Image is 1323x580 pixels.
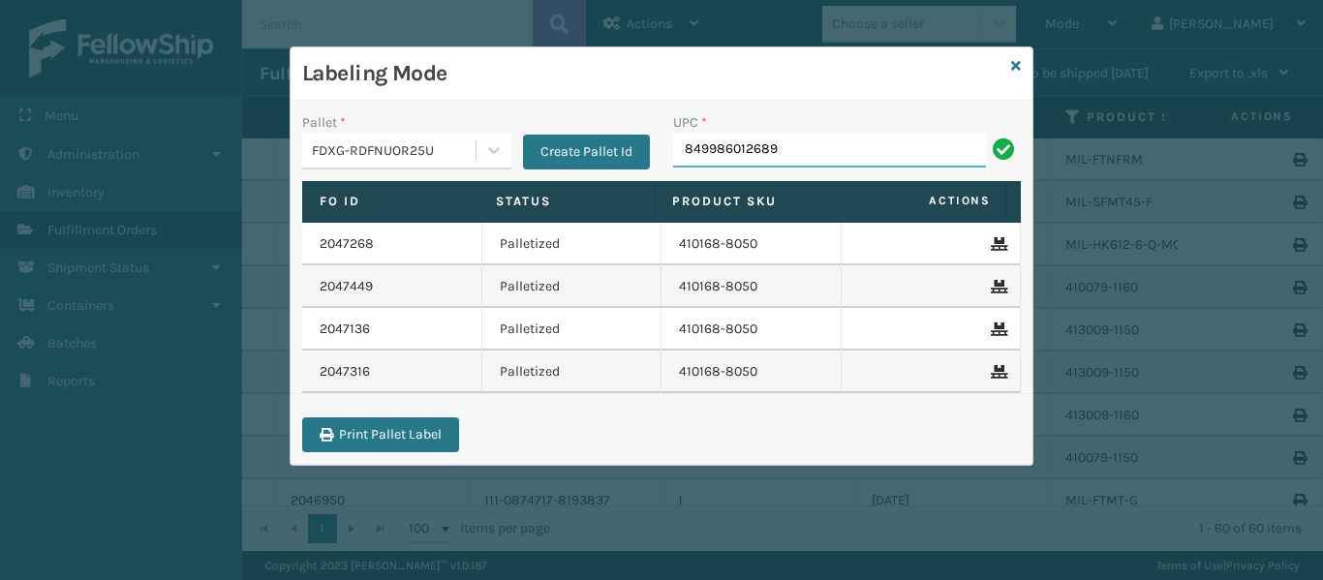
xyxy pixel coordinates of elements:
td: Palletized [482,351,662,393]
i: Remove From Pallet [991,237,1002,251]
label: UPC [673,112,707,133]
label: Fo Id [320,193,460,210]
span: Actions [837,185,1002,217]
td: 410168-8050 [661,265,842,308]
i: Remove From Pallet [991,322,1002,336]
a: 2047268 [320,234,374,254]
td: Palletized [482,223,662,265]
a: 2047316 [320,362,370,382]
td: Palletized [482,265,662,308]
i: Remove From Pallet [991,280,1002,293]
label: Product SKU [672,193,813,210]
td: 410168-8050 [661,223,842,265]
label: Status [496,193,636,210]
td: 410168-8050 [661,351,842,393]
label: Pallet [302,112,346,133]
button: Print Pallet Label [302,417,459,452]
h3: Labeling Mode [302,59,1003,88]
div: FDXG-RDFNUOR25U [312,140,477,161]
td: Palletized [482,308,662,351]
button: Create Pallet Id [523,135,650,169]
td: 410168-8050 [661,308,842,351]
i: Remove From Pallet [991,365,1002,379]
a: 2047449 [320,277,373,296]
a: 2047136 [320,320,370,339]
